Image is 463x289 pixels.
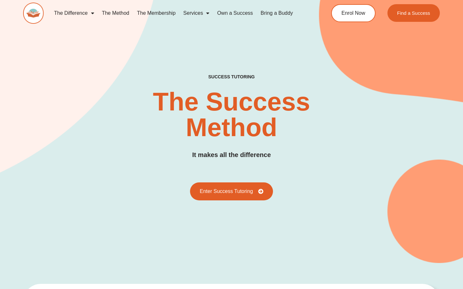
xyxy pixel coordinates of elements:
[387,4,440,22] a: Find a Success
[170,74,293,80] h4: SUCCESS TUTORING​
[257,6,297,21] a: Bring a Buddy
[133,6,179,21] a: The Membership
[50,6,307,21] nav: Menu
[213,6,257,21] a: Own a Success
[50,6,98,21] a: The Difference
[98,6,133,21] a: The Method
[190,182,273,200] a: Enter Success Tutoring
[397,11,430,15] span: Find a Success
[341,11,365,16] span: Enrol Now
[137,89,326,140] h2: The Success Method
[431,258,463,289] iframe: Chat Widget
[192,150,271,160] h3: It makes all the difference
[200,189,253,194] span: Enter Success Tutoring
[179,6,213,21] a: Services
[331,4,376,22] a: Enrol Now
